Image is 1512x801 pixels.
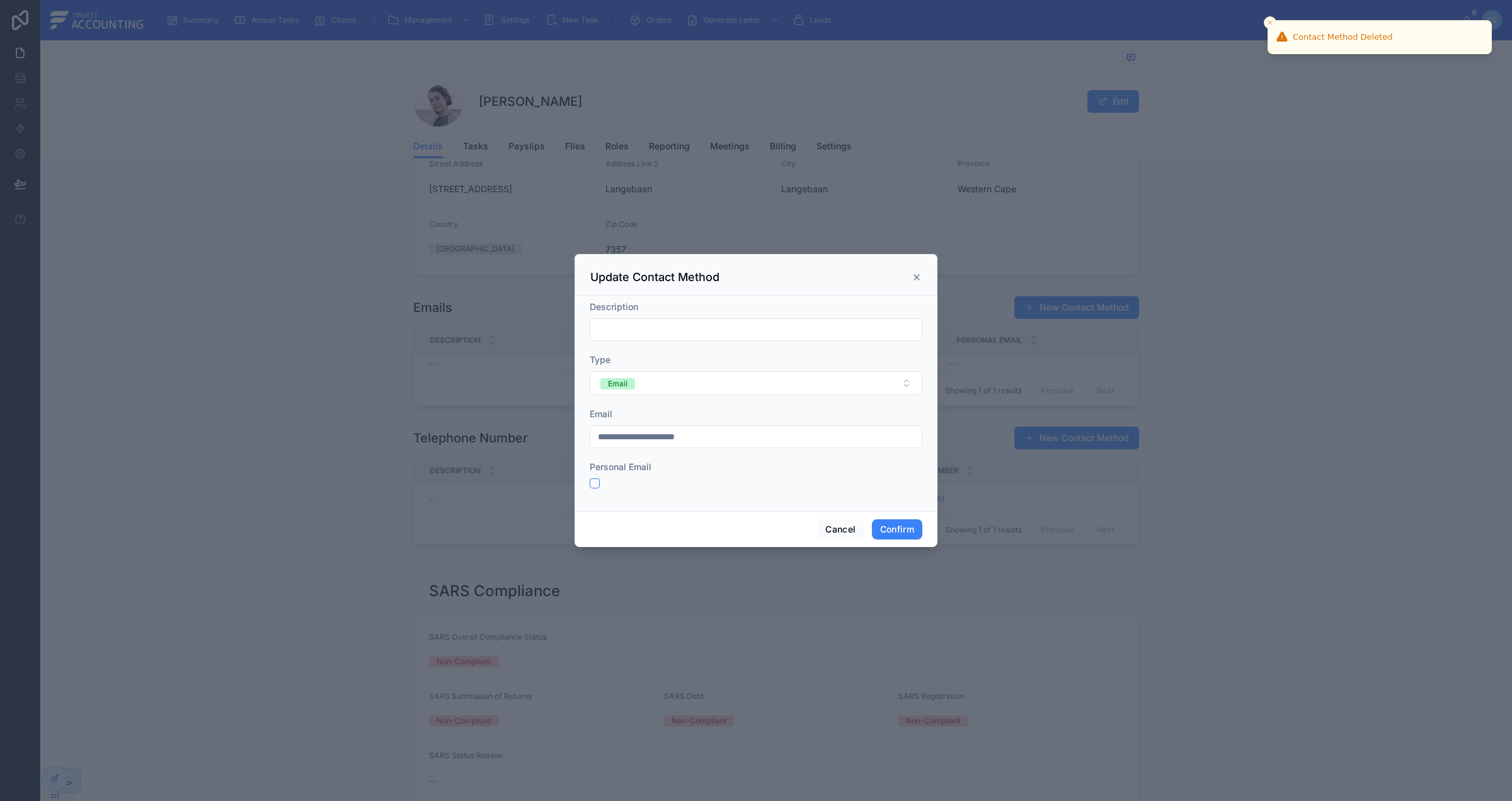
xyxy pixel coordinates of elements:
[590,270,719,285] h3: Update Contact Method
[590,371,922,395] button: Select Button
[872,519,922,539] button: Confirm
[608,378,627,389] div: Email
[1264,16,1276,29] button: Close toast
[817,519,864,539] button: Cancel
[1293,31,1393,43] div: Contact Method Deleted
[590,461,651,472] span: Personal Email
[590,408,612,419] span: Email
[590,301,638,312] span: Description
[590,354,610,365] span: Type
